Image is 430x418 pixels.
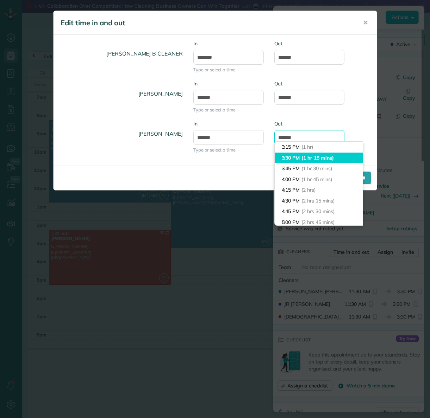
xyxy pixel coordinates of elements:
li: 3:15 PM [275,142,363,153]
span: Type or select a time [193,147,264,153]
span: (2 hrs) [301,187,316,193]
span: Type or select a time [193,66,264,73]
li: 3:30 PM [275,153,363,163]
span: (1 hr 45 mins) [301,176,332,182]
span: (2 hrs 30 mins) [301,208,334,214]
span: (1 hr 15 mins) [301,155,334,161]
label: In [193,120,264,127]
label: Out [274,40,345,47]
li: 4:00 PM [275,174,363,185]
label: In [193,80,264,87]
span: ✕ [363,19,368,27]
span: (2 hrs 45 mins) [301,219,334,225]
h4: [PERSON_NAME] [59,84,183,104]
span: Type or select a time [193,107,264,113]
label: Out [274,80,345,87]
li: 5:00 PM [275,217,363,228]
h4: [PERSON_NAME] B CLEANER [59,44,183,64]
li: 4:45 PM [275,206,363,217]
li: 4:30 PM [275,195,363,206]
label: Out [274,120,345,127]
li: 3:45 PM [275,163,363,174]
h4: [PERSON_NAME] [59,124,183,144]
h5: Edit time in and out [61,18,353,28]
li: 4:15 PM [275,185,363,195]
span: (1 hr) [301,144,313,150]
span: (1 hr 30 mins) [301,165,332,172]
label: In [193,40,264,47]
span: (2 hrs 15 mins) [301,198,334,204]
